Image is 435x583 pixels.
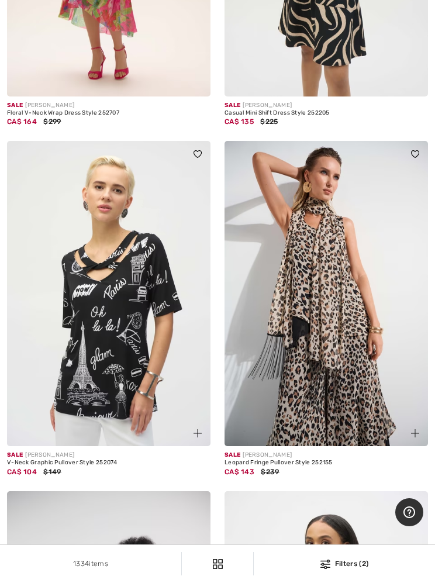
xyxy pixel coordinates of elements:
[7,468,37,476] span: CA$ 104
[225,110,428,117] div: Casual Mini Shift Dress Style 252205
[7,102,23,109] span: Sale
[213,559,223,569] img: Filters
[411,150,419,157] img: heart_black_full.svg
[225,460,428,467] div: Leopard Fringe Pullover Style 252155
[43,118,61,126] span: $299
[411,429,419,437] img: plus_v2.svg
[225,451,240,458] span: Sale
[7,451,23,458] span: Sale
[7,451,210,460] div: [PERSON_NAME]
[261,558,428,569] div: Filters (2)
[7,141,210,446] img: V-Neck Graphic Pullover Style 252074. Black/Vanilla
[225,451,428,460] div: [PERSON_NAME]
[194,150,202,157] img: heart_black_full.svg
[43,468,61,476] span: $149
[225,101,428,110] div: [PERSON_NAME]
[225,118,254,126] span: CA$ 135
[7,110,210,117] div: Floral V-Neck Wrap Dress Style 252707
[395,498,423,527] iframe: Opens a widget where you can find more information
[7,118,37,126] span: CA$ 164
[225,102,240,109] span: Sale
[225,468,254,476] span: CA$ 143
[320,560,330,569] img: Filters
[194,429,202,437] img: plus_v2.svg
[261,468,279,476] span: $239
[7,460,210,467] div: V-Neck Graphic Pullover Style 252074
[73,560,89,568] span: 1334
[225,141,428,446] img: Leopard Fringe Pullover Style 252155. Beige/Black
[260,118,278,126] span: $225
[7,101,210,110] div: [PERSON_NAME]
